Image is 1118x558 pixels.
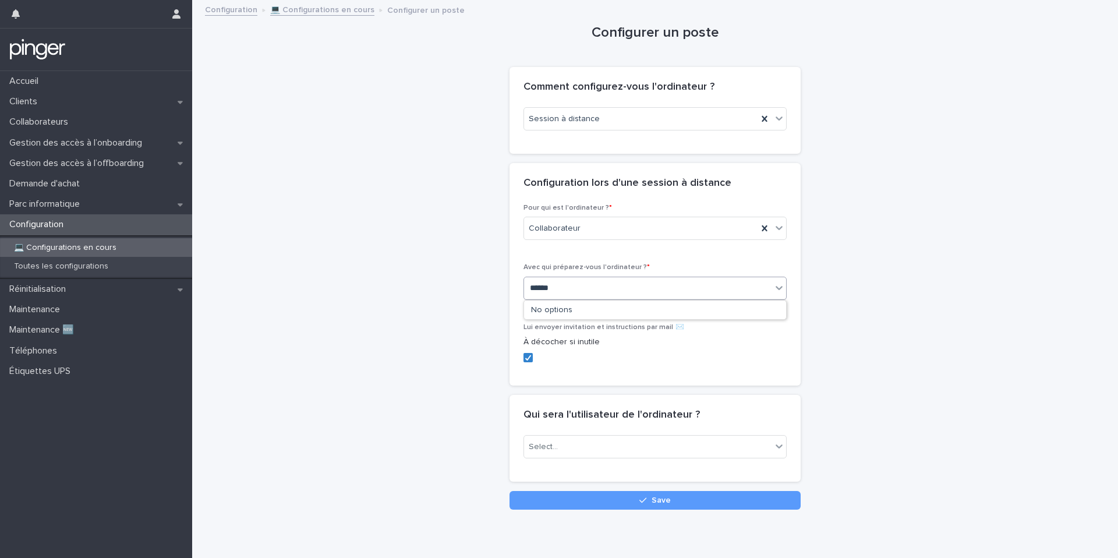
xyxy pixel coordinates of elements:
[5,76,48,87] p: Accueil
[510,24,801,41] h1: Configurer un poste
[5,116,77,128] p: Collaborateurs
[5,324,83,335] p: Maintenance 🆕
[5,345,66,356] p: Téléphones
[529,441,558,453] div: Select...
[9,38,66,61] img: mTgBEunGTSyRkCgitkcU
[205,2,257,16] a: Configuration
[5,284,75,295] p: Réinitialisation
[523,264,650,271] span: Avec qui préparez-vous l'ordinateur ?
[510,491,801,510] button: Save
[5,243,126,253] p: 💻 Configurations en cours
[523,324,684,331] span: Lui envoyer invitation et instructions par mail ✉️
[5,178,89,189] p: Demande d'achat
[523,409,700,422] h2: Qui sera l'utilisateur de l'ordinateur ?
[5,219,73,230] p: Configuration
[529,113,600,125] span: Session à distance
[652,496,671,504] span: Save
[523,204,612,211] span: Pour qui est l'ordinateur ?
[529,223,581,235] span: Collaborateur
[524,301,786,320] div: No options
[270,2,374,16] a: 💻 Configurations en cours
[387,3,465,16] p: Configurer un poste
[5,366,80,377] p: Étiquettes UPS
[5,158,153,169] p: Gestion des accès à l’offboarding
[5,262,118,271] p: Toutes les configurations
[5,304,69,315] p: Maintenance
[523,81,714,94] h2: Comment configurez-vous l'ordinateur ?
[523,177,731,190] h2: Configuration lors d'une session à distance
[5,96,47,107] p: Clients
[5,137,151,149] p: Gestion des accès à l’onboarding
[5,199,89,210] p: Parc informatique
[523,336,787,348] p: À décocher si inutile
